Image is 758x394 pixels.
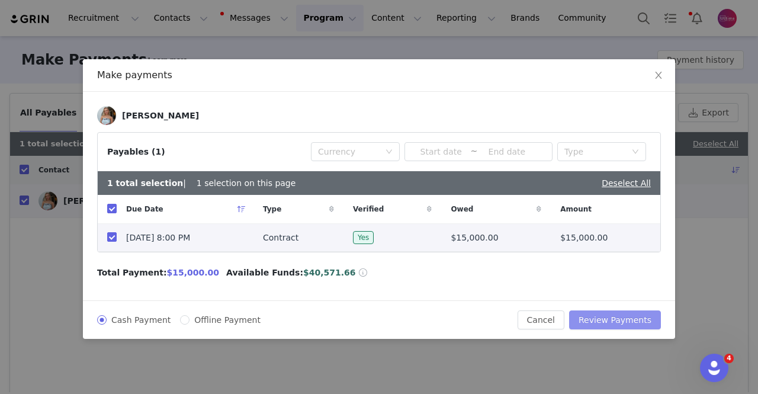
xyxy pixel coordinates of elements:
span: $40,571.66 [303,268,356,277]
span: 4 [724,354,734,363]
span: Due Date [126,204,163,214]
span: $15,000.00 [451,232,498,244]
span: $15,000.00 [560,232,608,244]
input: Start date [412,145,470,158]
div: Currency [318,146,380,158]
span: [DATE] 8:00 PM [126,232,190,244]
span: Type [263,204,281,214]
i: icon: down [386,148,393,156]
input: End date [477,145,536,158]
span: $15,000.00 [167,268,220,277]
button: Cancel [518,310,564,329]
span: Amount [560,204,592,214]
a: Deselect All [602,178,651,188]
article: Payables [97,132,661,252]
span: Total Payment: [97,267,167,279]
div: Type [564,146,626,158]
span: Owed [451,204,473,214]
img: bdc09d4b-01bb-4dc5-b5b2-36671cc44500--s.jpg [97,106,116,125]
i: icon: close [654,71,663,80]
button: Review Payments [569,310,661,329]
span: Verified [353,204,384,214]
button: Close [642,59,675,92]
div: [PERSON_NAME] [122,111,199,120]
div: Payables (1) [107,146,165,158]
i: icon: down [632,148,639,156]
span: Offline Payment [189,315,265,325]
span: Available Funds: [226,267,303,279]
span: Contract [263,232,298,244]
a: [PERSON_NAME] [97,106,199,125]
iframe: Intercom live chat [700,354,728,382]
div: | 1 selection on this page [107,177,296,190]
span: Cash Payment [107,315,175,325]
span: Yes [353,231,374,244]
b: 1 total selection [107,178,183,188]
div: Make payments [97,69,661,82]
